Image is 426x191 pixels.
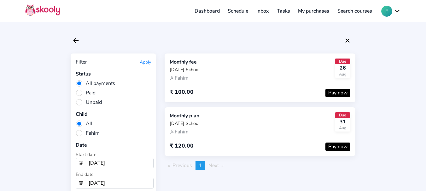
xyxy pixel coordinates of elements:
button: calendar outline [76,158,86,168]
span: All [76,120,92,127]
div: 26 [335,65,350,71]
span: Previous [172,162,192,169]
ion-icon: calendar outline [79,160,84,166]
button: Pay now [325,143,350,151]
ion-icon: calendar outline [79,181,84,186]
span: End date [76,171,94,177]
ion-icon: person outline [170,76,175,81]
div: Due [335,59,350,64]
div: Monthly plan [170,112,199,119]
span: Start date [76,151,96,158]
span: All payments [76,80,115,87]
input: 19-08-2024 [86,158,153,168]
button: Apply [140,59,151,65]
span: 1 [199,162,202,169]
a: Inbox [252,6,273,16]
a: Schedule [224,6,253,16]
div: Monthly fee [170,59,199,65]
ion-icon: close [344,37,351,44]
button: Fchevron down outline [381,6,401,17]
div: Child [76,111,151,118]
span: Fahim [76,130,100,137]
a: Tasks [273,6,294,16]
div: [DATE] School [170,120,199,126]
a: My purchases [294,6,333,16]
div: Due [335,112,350,118]
div: Aug [335,71,350,77]
div: ₹ 120.00 [170,142,194,149]
div: Date [76,142,151,149]
div: Filter [76,59,87,65]
ul: Pagination [165,161,355,170]
button: arrow back outline [71,35,81,46]
div: Fahim [170,128,199,135]
span: Paid [76,89,96,96]
ion-icon: person outline [170,129,175,134]
div: 31 [335,118,350,125]
ion-icon: arrow back outline [72,37,80,44]
a: Search courses [333,6,376,16]
button: close [342,35,353,46]
span: Next [208,162,219,169]
button: calendar outline [76,178,86,188]
div: Aug [335,125,350,131]
div: Status [76,70,151,77]
button: Pay now [325,89,350,97]
span: Unpaid [76,99,102,106]
div: [DATE] School [170,66,199,73]
div: Fahim [170,75,199,81]
img: Skooly [25,4,60,16]
a: Dashboard [190,6,224,16]
div: ₹ 100.00 [170,88,194,96]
